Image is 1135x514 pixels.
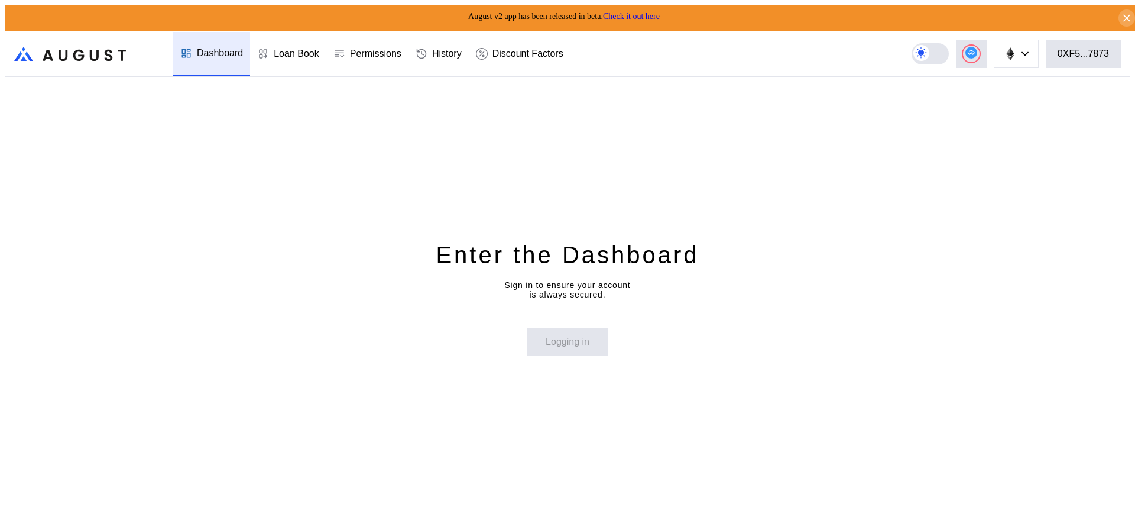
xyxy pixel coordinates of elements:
button: 0XF5...7873 [1046,40,1121,68]
div: Dashboard [197,48,243,59]
div: Permissions [350,49,401,59]
a: Check it out here [603,12,660,21]
div: History [432,49,462,59]
a: Loan Book [250,32,326,76]
a: Permissions [326,32,408,76]
img: chain logo [1004,47,1017,60]
a: Dashboard [173,32,250,76]
div: 0XF5...7873 [1058,49,1109,59]
div: Sign in to ensure your account is always secured. [504,280,630,299]
a: Discount Factors [469,32,570,76]
div: Enter the Dashboard [436,240,699,270]
button: Logging in [527,328,608,356]
span: August v2 app has been released in beta. [468,12,660,21]
div: Loan Book [274,49,319,59]
div: Discount Factors [492,49,563,59]
a: History [408,32,469,76]
button: chain logo [994,40,1039,68]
